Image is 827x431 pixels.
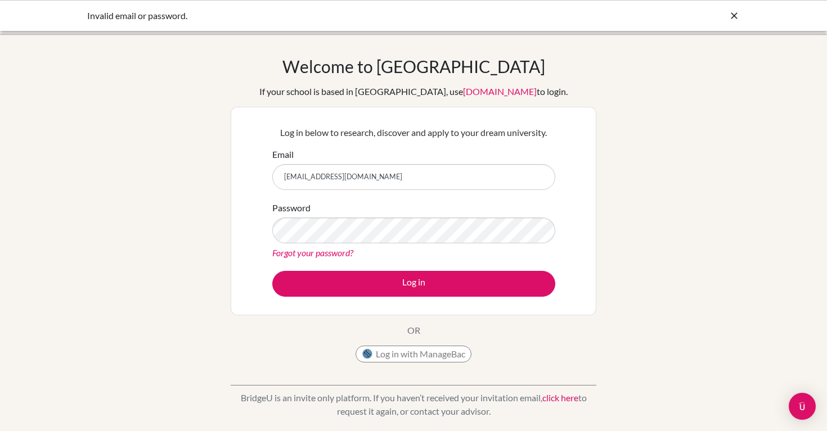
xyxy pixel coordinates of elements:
[463,86,537,97] a: [DOMAIN_NAME]
[272,148,294,161] label: Email
[272,247,353,258] a: Forgot your password?
[231,391,596,418] p: BridgeU is an invite only platform. If you haven’t received your invitation email, to request it ...
[407,324,420,337] p: OR
[87,9,571,22] div: Invalid email or password.
[789,393,816,420] div: Open Intercom Messenger
[542,392,578,403] a: click here
[272,126,555,139] p: Log in below to research, discover and apply to your dream university.
[259,85,568,98] div: If your school is based in [GEOGRAPHIC_DATA], use to login.
[282,56,545,76] h1: Welcome to [GEOGRAPHIC_DATA]
[272,271,555,297] button: Log in
[272,201,311,215] label: Password
[356,346,471,362] button: Log in with ManageBac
